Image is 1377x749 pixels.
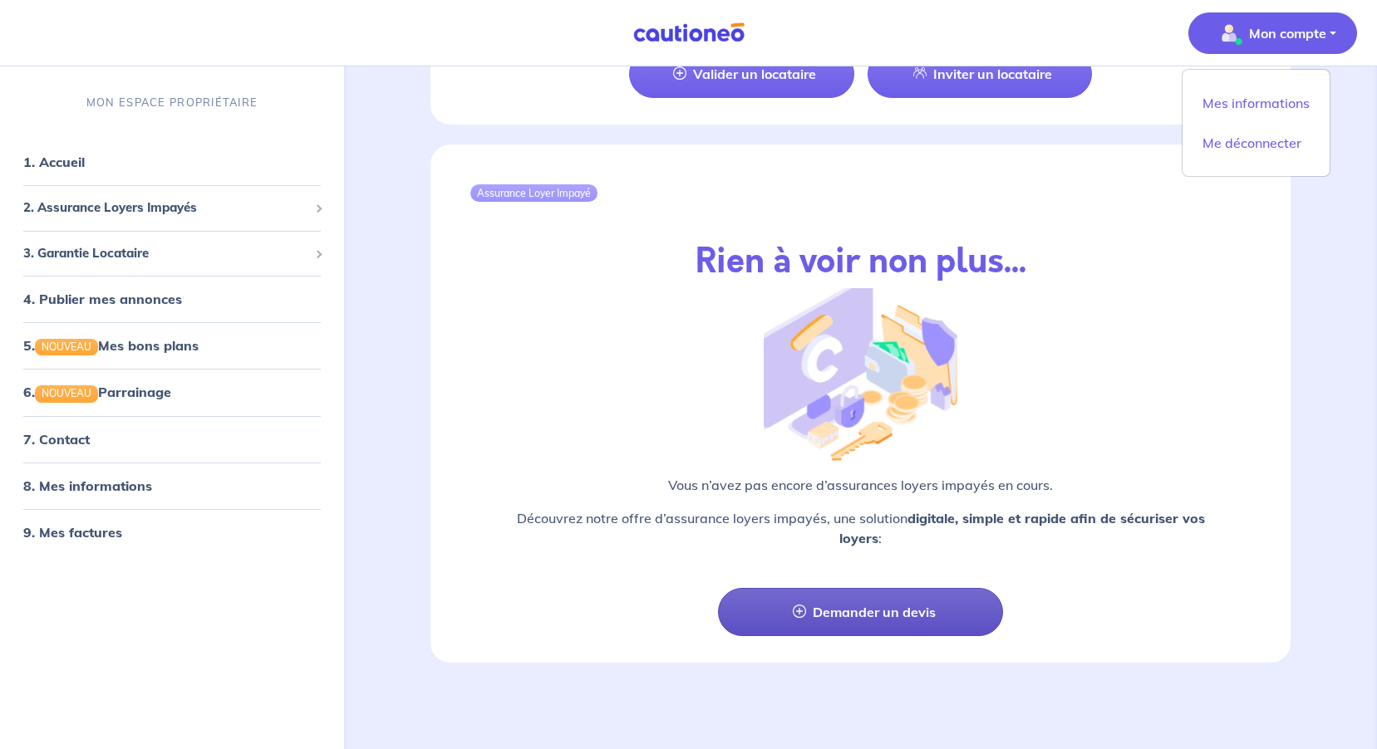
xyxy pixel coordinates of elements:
p: Mon compte [1249,23,1326,43]
p: MON ESPACE PROPRIÉTAIRE [86,95,258,110]
a: 7. Contact [23,431,90,448]
span: 2. Assurance Loyers Impayés [23,198,308,218]
div: Assurance Loyer Impayé [470,184,598,201]
span: 3. Garantie Locataire [23,244,308,263]
a: 1. Accueil [23,154,85,170]
a: 5.NOUVEAUMes bons plans [23,337,199,354]
div: 7. Contact [7,423,337,456]
div: illu_account_valid_menu.svgMon compte [1182,69,1330,177]
div: 4. Publier mes annonces [7,282,337,316]
a: Valider un locataire [629,50,853,98]
img: illu_empty_gli.png [764,275,957,462]
img: illu_account_valid_menu.svg [1216,20,1242,47]
strong: digitale, simple et rapide afin de sécuriser vos loyers [839,510,1205,546]
h2: Rien à voir non plus... [696,242,1026,281]
button: illu_account_valid_menu.svgMon compte [1188,12,1357,54]
div: 3. Garantie Locataire [7,237,337,270]
div: 6.NOUVEAUParrainage [7,376,337,409]
a: Me déconnecter [1189,130,1323,156]
a: Demander un devis [718,588,1004,636]
a: Inviter un locataire [868,50,1092,98]
a: 9. Mes factures [23,524,122,541]
a: 6.NOUVEAUParrainage [23,384,171,401]
a: Mes informations [1189,90,1323,116]
div: 1. Accueil [7,145,337,179]
div: 2. Assurance Loyers Impayés [7,192,337,224]
div: 5.NOUVEAUMes bons plans [7,329,337,362]
a: 4. Publier mes annonces [23,291,182,307]
div: 8. Mes informations [7,469,337,502]
div: 9. Mes factures [7,516,337,549]
img: Cautioneo [627,22,751,43]
p: Découvrez notre offre d’assurance loyers impayés, une solution : [470,508,1251,548]
a: 8. Mes informations [23,477,152,494]
p: Vous n’avez pas encore d’assurances loyers impayés en cours. [470,475,1251,495]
